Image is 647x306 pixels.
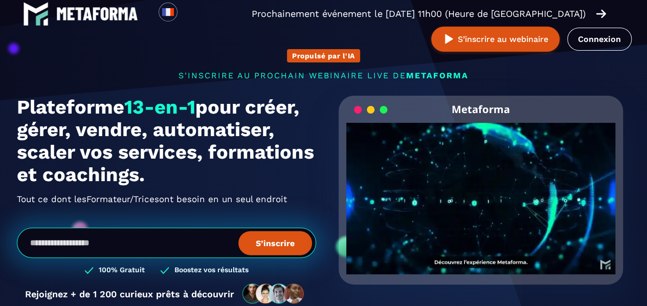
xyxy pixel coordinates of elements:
[17,96,316,186] h1: Plateforme pour créer, gérer, vendre, automatiser, scaler vos services, formations et coachings.
[56,7,138,20] img: logo
[99,266,145,275] h3: 100% Gratuit
[160,266,169,275] img: checked
[354,105,388,115] img: loading
[84,266,94,275] img: checked
[86,191,159,207] span: Formateur/Trices
[239,283,308,304] img: community-people
[567,28,632,51] a: Connexion
[442,33,455,46] img: play
[252,7,586,21] p: Prochainement événement le [DATE] 11h00 (Heure de [GEOGRAPHIC_DATA])
[238,231,312,255] button: S’inscrire
[23,1,49,27] img: logo
[17,191,316,207] h2: Tout ce dont les ont besoin en un seul endroit
[596,8,606,19] img: arrow-right
[346,123,616,257] video: Your browser does not support the video tag.
[452,96,510,123] h2: Metaforma
[17,71,631,80] p: s'inscrire au prochain webinaire live de
[174,266,249,275] h3: Boostez vos résultats
[25,289,234,299] p: Rejoignez + de 1 200 curieux prêts à découvrir
[162,6,174,18] img: fr
[124,96,195,118] span: 13-en-1
[406,71,468,80] span: METAFORMA
[431,27,560,52] button: S’inscrire au webinaire
[177,3,203,25] div: Search for option
[186,8,194,20] input: Search for option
